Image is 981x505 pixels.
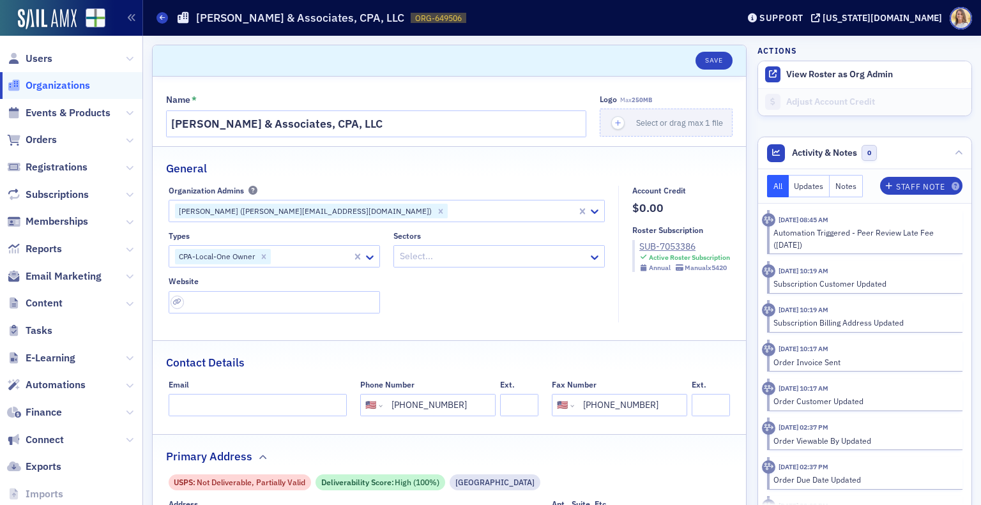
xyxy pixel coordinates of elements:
a: Reports [7,242,62,256]
span: Subscriptions [26,188,89,202]
div: Activity [762,343,775,356]
div: Ext. [500,380,515,389]
div: Adjust Account Credit [786,96,965,108]
a: Users [7,52,52,66]
button: Select or drag max 1 file [600,109,733,137]
div: Activity [762,421,775,435]
span: Deliverability Score : [321,476,395,488]
div: Manual x5420 [685,264,727,272]
h2: General [166,160,207,177]
div: Subscription Customer Updated [773,278,954,289]
div: Active Roster Subscription [649,253,730,262]
button: Updates [789,175,830,197]
div: Activity [762,264,775,278]
div: Activity [762,303,775,317]
span: Orders [26,133,57,147]
span: 0 [862,145,878,161]
span: Activity & Notes [792,146,857,160]
span: E-Learning [26,351,75,365]
span: Organizations [26,79,90,93]
div: USPS: Not Deliverable, Partially Valid [169,474,311,490]
span: USPS : [174,476,197,488]
div: Activity [762,213,775,227]
div: Account Credit [632,186,686,195]
a: Connect [7,433,64,447]
div: Activity [762,460,775,474]
span: Profile [950,7,972,29]
a: E-Learning [7,351,75,365]
div: Subscription Billing Address Updated [773,317,954,328]
a: Adjust Account Credit [758,88,971,116]
div: Logo [600,94,617,104]
button: View Roster as Org Admin [786,69,893,80]
div: Fax Number [552,380,597,389]
div: Sectors [393,231,421,241]
div: Order Customer Updated [773,395,954,407]
div: Phone Number [360,380,414,389]
div: Ext. [692,380,706,389]
div: Organization Admins [169,186,244,195]
div: [US_STATE][DOMAIN_NAME] [823,12,942,24]
a: Automations [7,378,86,392]
span: 250MB [632,96,652,104]
div: CPA-Local-One Owner [175,249,257,264]
span: Connect [26,433,64,447]
img: SailAMX [86,8,105,28]
h2: Contact Details [166,354,245,371]
a: Imports [7,487,63,501]
h1: [PERSON_NAME] & Associates, CPA, LLC [196,10,404,26]
div: Remove CPA-Local-One Owner [257,249,271,264]
span: $0.00 [632,200,730,216]
span: Tasks [26,324,52,338]
button: Staff Note [880,177,962,195]
span: Users [26,52,52,66]
span: ORG-649506 [415,13,462,24]
div: Automation Triggered - Peer Review Late Fee ([DATE]) [773,227,954,250]
div: 🇺🇸 [365,398,376,412]
a: Subscriptions [7,188,89,202]
a: Events & Products [7,106,110,120]
a: Email Marketing [7,269,102,283]
time: 5/1/2025 02:37 PM [779,423,828,432]
div: 🇺🇸 [557,398,568,412]
div: Activity [762,382,775,395]
span: Exports [26,460,61,474]
time: 8/8/2025 10:19 AM [779,305,828,314]
a: View Homepage [77,8,105,30]
span: Memberships [26,215,88,229]
img: SailAMX [18,9,77,29]
span: Finance [26,405,62,419]
a: Organizations [7,79,90,93]
span: Registrations [26,160,87,174]
time: 8/8/2025 10:19 AM [779,266,828,275]
div: Order Due Date Updated [773,474,954,485]
div: Website [169,276,199,286]
div: Remove Robert Webb (robert@rawcpa.net) [434,204,448,219]
div: Annual [649,264,671,272]
a: Orders [7,133,57,147]
a: Exports [7,460,61,474]
span: Select or drag max 1 file [636,117,723,128]
div: Types [169,231,190,241]
div: SUB-7053386 [639,240,730,253]
button: All [767,175,789,197]
time: 5/1/2025 02:37 PM [779,462,828,471]
span: Imports [26,487,63,501]
button: [US_STATE][DOMAIN_NAME] [811,13,947,22]
div: Order Viewable By Updated [773,435,954,446]
button: Notes [830,175,863,197]
div: Staff Note [896,183,945,190]
span: Events & Products [26,106,110,120]
abbr: This field is required [192,94,197,106]
h2: Primary Address [166,448,252,465]
span: Reports [26,242,62,256]
a: Registrations [7,160,87,174]
div: Support [759,12,803,24]
time: 8/12/2025 08:45 AM [779,215,828,224]
div: Email [169,380,189,389]
a: Finance [7,405,62,419]
div: Commercial Street [450,474,540,490]
h4: Actions [757,45,797,56]
div: Deliverability Score: High (100%) [316,474,445,490]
